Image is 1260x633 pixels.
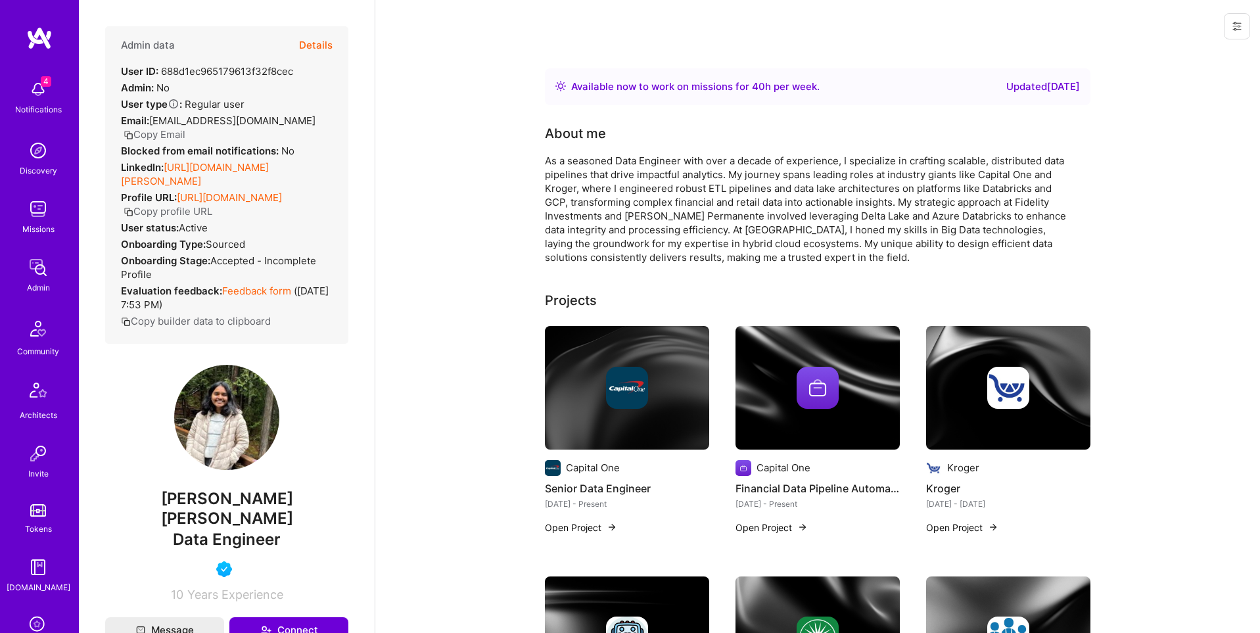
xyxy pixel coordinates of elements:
button: Copy Email [124,128,185,141]
img: bell [25,76,51,103]
a: [URL][DOMAIN_NAME][PERSON_NAME] [121,161,269,187]
div: Discovery [20,164,57,177]
h4: Admin data [121,39,175,51]
div: ( [DATE] 7:53 PM ) [121,284,333,312]
div: About me [545,124,606,143]
img: cover [545,326,709,450]
span: 10 [171,588,183,601]
div: Updated [DATE] [1006,79,1080,95]
strong: User status: [121,222,179,234]
div: [DATE] - Present [545,497,709,511]
div: Kroger [947,461,979,475]
img: tokens [30,504,46,517]
a: [URL][DOMAIN_NAME] [177,191,282,204]
img: arrow-right [607,522,617,532]
span: [PERSON_NAME] [PERSON_NAME] [105,489,348,528]
img: admin teamwork [25,254,51,281]
img: Invite [25,440,51,467]
strong: Onboarding Type: [121,238,206,250]
span: Accepted - Incomplete Profile [121,254,316,281]
i: icon Copy [121,317,131,327]
strong: Onboarding Stage: [121,254,210,267]
div: [DATE] - Present [735,497,900,511]
button: Copy builder data to clipboard [121,314,271,328]
img: arrow-right [988,522,998,532]
span: Active [179,222,208,234]
i: icon Copy [124,130,133,140]
div: Community [17,344,59,358]
img: Company logo [926,460,942,476]
strong: Email: [121,114,149,127]
img: arrow-right [797,522,808,532]
button: Open Project [545,521,617,534]
strong: Evaluation feedback: [121,285,222,297]
div: No [121,144,294,158]
img: Company logo [606,367,648,409]
img: guide book [25,554,51,580]
div: [DATE] - [DATE] [926,497,1090,511]
img: cover [735,326,900,450]
strong: User type : [121,98,182,110]
div: Projects [545,291,597,310]
div: Architects [20,408,57,422]
button: Open Project [735,521,808,534]
strong: Admin: [121,82,154,94]
i: Help [168,98,179,110]
div: No [121,81,170,95]
span: 40 [752,80,765,93]
h4: Senior Data Engineer [545,480,709,497]
img: User Avatar [174,365,279,470]
img: Company logo [735,460,751,476]
div: As a seasoned Data Engineer with over a decade of experience, I specialize in crafting scalable, ... [545,154,1071,264]
img: Company logo [797,367,839,409]
img: Community [22,313,54,344]
img: logo [26,26,53,50]
i: icon Copy [124,207,133,217]
a: Feedback form [222,285,291,297]
div: Admin [27,281,50,294]
img: Vetted A.Teamer [216,561,232,577]
img: Availability [555,81,566,91]
div: [DOMAIN_NAME] [7,580,70,594]
strong: Profile URL: [121,191,177,204]
img: Company logo [545,460,561,476]
div: Capital One [757,461,810,475]
button: Copy profile URL [124,204,212,218]
div: Regular user [121,97,245,111]
img: cover [926,326,1090,450]
div: Tokens [25,522,52,536]
span: 4 [41,76,51,87]
img: Architects [22,377,54,408]
h4: Financial Data Pipeline Automation [735,480,900,497]
strong: User ID: [121,65,158,78]
div: Notifications [15,103,62,116]
div: Invite [28,467,49,481]
span: Years Experience [187,588,283,601]
button: Details [299,26,333,64]
div: Capital One [566,461,620,475]
strong: Blocked from email notifications: [121,145,281,157]
div: Missions [22,222,55,236]
button: Open Project [926,521,998,534]
img: discovery [25,137,51,164]
span: [EMAIL_ADDRESS][DOMAIN_NAME] [149,114,315,127]
img: Company logo [987,367,1029,409]
div: Available now to work on missions for h per week . [571,79,820,95]
div: 688d1ec965179613f32f8cec [121,64,293,78]
span: Data Engineer [173,530,281,549]
h4: Kroger [926,480,1090,497]
strong: LinkedIn: [121,161,164,174]
img: teamwork [25,196,51,222]
span: sourced [206,238,245,250]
